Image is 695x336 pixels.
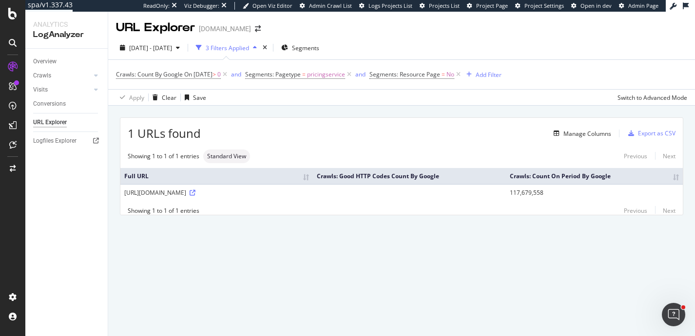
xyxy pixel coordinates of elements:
span: Crawls: Count By Google [116,70,183,78]
iframe: Intercom live chat [662,303,685,326]
div: ReadOnly: [143,2,170,10]
span: = [302,70,306,78]
span: Project Settings [524,2,564,9]
button: Segments [277,40,323,56]
button: and [231,70,241,79]
span: Admin Page [628,2,658,9]
div: Viz Debugger: [184,2,219,10]
span: 0 [217,68,221,81]
span: Segments [292,44,319,52]
button: Save [181,90,206,105]
a: Admin Crawl List [300,2,352,10]
div: Apply [129,93,144,102]
button: Manage Columns [550,128,611,139]
span: Standard View [207,153,246,159]
a: Project Page [467,2,508,10]
div: Visits [33,85,48,95]
div: Crawls [33,71,51,81]
div: Logfiles Explorer [33,136,77,146]
div: 3 Filters Applied [206,44,249,52]
a: Open in dev [571,2,612,10]
div: Export as CSV [638,129,676,137]
div: [URL][DOMAIN_NAME] [124,188,309,197]
span: > [212,70,216,78]
button: Add Filter [463,69,502,80]
a: Logs Projects List [359,2,412,10]
th: Crawls: Good HTTP Codes Count By Google [313,168,506,184]
a: Admin Page [619,2,658,10]
button: Apply [116,90,144,105]
a: Conversions [33,99,101,109]
th: Crawls: Count On Period By Google: activate to sort column ascending [506,168,683,184]
div: URL Explorer [116,19,195,36]
a: Crawls [33,71,91,81]
a: Visits [33,85,91,95]
a: Open Viz Editor [243,2,292,10]
div: Add Filter [476,71,502,79]
a: Overview [33,56,101,67]
div: Save [193,93,206,102]
div: and [231,70,241,78]
div: Clear [162,93,176,102]
span: Segments: Resource Page [369,70,440,78]
div: Manage Columns [563,130,611,138]
div: times [261,43,269,53]
div: and [355,70,366,78]
button: Switch to Advanced Mode [614,90,687,105]
span: pricingservice [307,68,345,81]
div: Switch to Advanced Mode [618,93,687,102]
button: Clear [149,90,176,105]
span: Admin Crawl List [309,2,352,9]
span: On [DATE] [184,70,212,78]
div: [DOMAIN_NAME] [199,24,251,34]
button: 3 Filters Applied [192,40,261,56]
div: LogAnalyzer [33,29,100,40]
span: Projects List [429,2,460,9]
div: Conversions [33,99,66,109]
div: Showing 1 to 1 of 1 entries [128,152,199,160]
span: Project Page [476,2,508,9]
span: Logs Projects List [368,2,412,9]
th: Full URL: activate to sort column ascending [120,168,313,184]
span: Open Viz Editor [252,2,292,9]
div: Showing 1 to 1 of 1 entries [128,206,199,215]
span: 1 URLs found [128,125,201,142]
a: URL Explorer [33,117,101,128]
a: Logfiles Explorer [33,136,101,146]
td: 117,679,558 [506,184,683,204]
div: neutral label [203,149,250,163]
div: Analytics [33,19,100,29]
a: Projects List [420,2,460,10]
a: Project Settings [515,2,564,10]
div: arrow-right-arrow-left [255,25,261,32]
span: [DATE] - [DATE] [129,44,172,52]
button: [DATE] - [DATE] [116,40,184,56]
span: = [442,70,445,78]
span: No [446,68,454,81]
div: URL Explorer [33,117,67,128]
span: Open in dev [580,2,612,9]
button: and [355,70,366,79]
span: Segments: Pagetype [245,70,301,78]
button: Export as CSV [624,126,676,141]
div: Overview [33,56,57,67]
